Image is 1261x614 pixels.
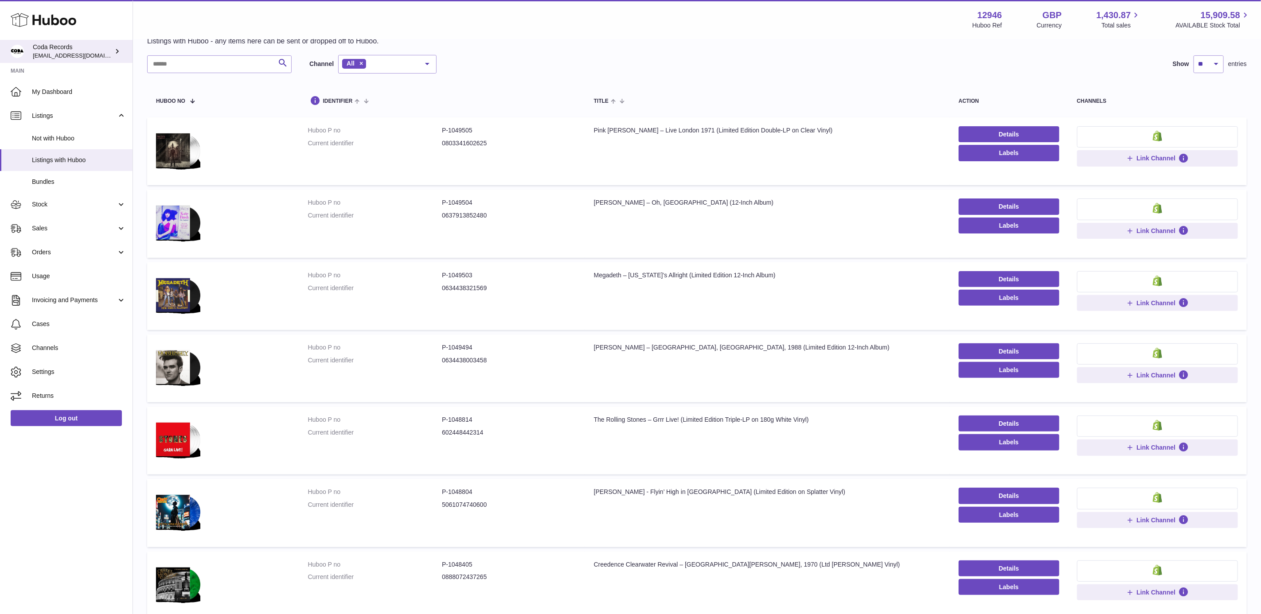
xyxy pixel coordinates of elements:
[308,416,442,424] dt: Huboo P no
[1175,21,1250,30] span: AVAILABLE Stock Total
[959,579,1059,595] button: Labels
[959,488,1059,504] a: Details
[1077,150,1238,166] button: Link Channel
[32,224,117,233] span: Sales
[33,43,113,60] div: Coda Records
[33,52,130,59] span: [EMAIL_ADDRESS][DOMAIN_NAME]
[1153,492,1162,503] img: shopify-small.png
[594,126,941,135] div: Pink [PERSON_NAME] – Live London 1971 (Limited Edition Double-LP on Clear Vinyl)
[308,573,442,581] dt: Current identifier
[442,139,576,148] dd: 0803341602625
[959,416,1059,431] a: Details
[309,60,334,68] label: Channel
[442,573,576,581] dd: 0888072437265
[442,126,576,135] dd: P-1049505
[1042,9,1062,21] strong: GBP
[32,88,126,96] span: My Dashboard
[156,560,200,608] img: Creedence Clearwater Revival – Royal Albert Hall, 1970 (Ltd Ed Marble Vinyl)
[594,343,941,352] div: [PERSON_NAME] – [GEOGRAPHIC_DATA], [GEOGRAPHIC_DATA], 1988 (Limited Edition 12-Inch Album)
[347,60,355,67] span: All
[11,45,24,58] img: internalAdmin-12946@internal.huboo.com
[442,560,576,569] dd: P-1048405
[1077,367,1238,383] button: Link Channel
[308,356,442,365] dt: Current identifier
[442,271,576,280] dd: P-1049503
[959,290,1059,306] button: Labels
[32,392,126,400] span: Returns
[32,178,126,186] span: Bundles
[32,134,126,143] span: Not with Huboo
[1077,512,1238,528] button: Link Channel
[959,434,1059,450] button: Labels
[1153,565,1162,575] img: shopify-small.png
[32,368,126,376] span: Settings
[32,200,117,209] span: Stock
[1037,21,1062,30] div: Currency
[594,198,941,207] div: [PERSON_NAME] – Oh, [GEOGRAPHIC_DATA] (12-Inch Album)
[1153,420,1162,431] img: shopify-small.png
[442,198,576,207] dd: P-1049504
[442,488,576,496] dd: P-1048804
[959,145,1059,161] button: Labels
[308,271,442,280] dt: Huboo P no
[1173,60,1189,68] label: Show
[1136,154,1175,162] span: Link Channel
[32,156,126,164] span: Listings with Huboo
[959,507,1059,523] button: Labels
[308,560,442,569] dt: Huboo P no
[959,560,1059,576] a: Details
[594,271,941,280] div: Megadeth – [US_STATE]’s Allright (Limited Edition 12-Inch Album)
[959,271,1059,287] a: Details
[1228,60,1247,68] span: entries
[32,248,117,256] span: Orders
[156,98,185,104] span: Huboo no
[594,560,941,569] div: Creedence Clearwater Revival – [GEOGRAPHIC_DATA][PERSON_NAME], 1970 (Ltd [PERSON_NAME] Vinyl)
[1136,299,1175,307] span: Link Channel
[442,284,576,292] dd: 0634438321569
[1136,227,1175,235] span: Link Channel
[959,362,1059,378] button: Labels
[442,211,576,220] dd: 0637913852480
[32,112,117,120] span: Listings
[1077,98,1238,104] div: channels
[959,98,1059,104] div: action
[147,36,379,46] p: Listings with Huboo - any items here can be sent or dropped off to Huboo.
[959,218,1059,233] button: Labels
[959,343,1059,359] a: Details
[156,416,200,463] img: The Rolling Stones – Grrr Live! (Limited Edition Triple-LP on 180g White Vinyl)
[156,198,200,246] img: Kate Bush – Oh, England (12-Inch Album)
[594,98,609,104] span: title
[32,344,126,352] span: Channels
[1136,588,1175,596] span: Link Channel
[156,343,200,391] img: Morrissey – The Civic Hall, Wolverhampton, 1988 (Limited Edition 12-Inch Album)
[1201,9,1240,21] span: 15,909.58
[977,9,1002,21] strong: 12946
[959,198,1059,214] a: Details
[308,211,442,220] dt: Current identifier
[959,126,1059,142] a: Details
[442,343,576,352] dd: P-1049494
[972,21,1002,30] div: Huboo Ref
[1136,443,1175,451] span: Link Channel
[1175,9,1250,30] a: 15,909.58 AVAILABLE Stock Total
[308,198,442,207] dt: Huboo P no
[442,428,576,437] dd: 602448442314
[442,416,576,424] dd: P-1048814
[594,488,941,496] div: [PERSON_NAME] - Flyin’ High in [GEOGRAPHIC_DATA] (Limited Edition on Splatter Vinyl)
[1153,131,1162,141] img: shopify-small.png
[1077,439,1238,455] button: Link Channel
[308,343,442,352] dt: Huboo P no
[308,428,442,437] dt: Current identifier
[308,488,442,496] dt: Huboo P no
[1153,203,1162,214] img: shopify-small.png
[1136,516,1175,524] span: Link Channel
[1136,371,1175,379] span: Link Channel
[1153,276,1162,286] img: shopify-small.png
[32,320,126,328] span: Cases
[308,501,442,509] dt: Current identifier
[1101,21,1141,30] span: Total sales
[156,488,200,536] img: Ozzy Osbourne - Flyin’ High in Tokyo (Limited Edition on Splatter Vinyl)
[1097,9,1141,30] a: 1,430.87 Total sales
[323,98,353,104] span: identifier
[32,272,126,280] span: Usage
